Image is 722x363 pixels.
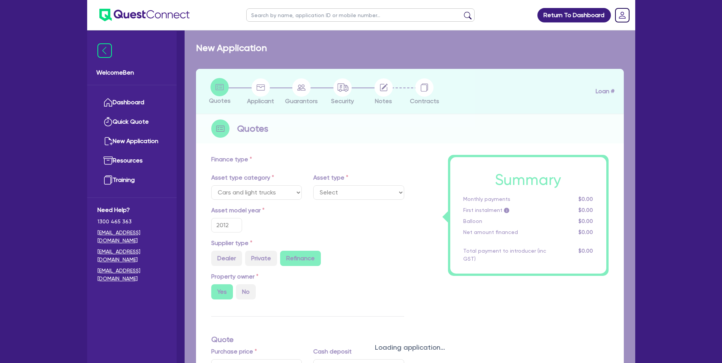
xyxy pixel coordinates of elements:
img: training [104,175,113,185]
a: Training [97,170,166,190]
img: resources [104,156,113,165]
span: Need Help? [97,205,166,215]
img: new-application [104,137,113,146]
a: Resources [97,151,166,170]
input: Search by name, application ID or mobile number... [246,8,475,22]
a: New Application [97,132,166,151]
a: Dashboard [97,93,166,112]
a: Quick Quote [97,112,166,132]
img: quick-quote [104,117,113,126]
a: [EMAIL_ADDRESS][DOMAIN_NAME] [97,248,166,264]
span: 1300 465 363 [97,218,166,226]
a: [EMAIL_ADDRESS][DOMAIN_NAME] [97,267,166,283]
img: icon-menu-close [97,43,112,58]
img: quest-connect-logo-blue [99,9,190,21]
a: Dropdown toggle [612,5,632,25]
span: Welcome Ben [96,68,167,77]
a: [EMAIL_ADDRESS][DOMAIN_NAME] [97,229,166,245]
a: Return To Dashboard [537,8,611,22]
div: Loading application... [185,342,635,352]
